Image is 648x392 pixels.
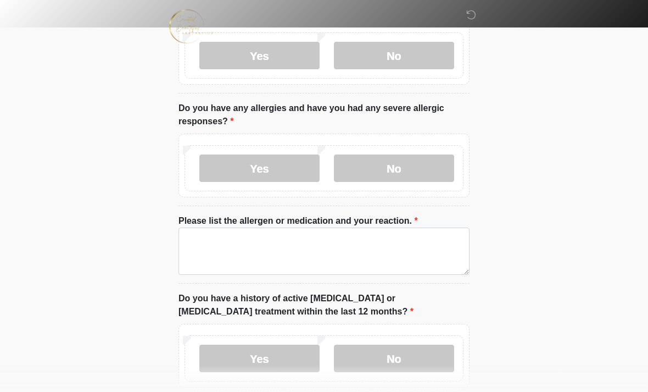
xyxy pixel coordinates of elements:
[178,102,470,128] label: Do you have any allergies and have you had any severe allergic responses?
[178,292,470,318] label: Do you have a history of active [MEDICAL_DATA] or [MEDICAL_DATA] treatment within the last 12 mon...
[334,345,454,372] label: No
[334,42,454,69] label: No
[167,8,214,44] img: Created Beautiful Aesthetics Logo
[199,154,320,182] label: Yes
[178,214,418,228] label: Please list the allergen or medication and your reaction.
[199,42,320,69] label: Yes
[334,154,454,182] label: No
[199,345,320,372] label: Yes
